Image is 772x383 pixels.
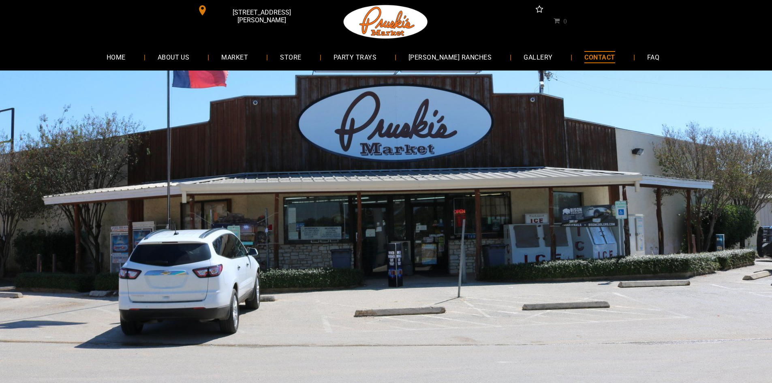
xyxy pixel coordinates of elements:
[268,46,313,68] a: STORE
[321,46,389,68] a: PARTY TRAYS
[396,46,504,68] a: [PERSON_NAME] RANCHES
[511,46,565,68] a: GALLERY
[145,46,202,68] a: ABOUT US
[565,4,575,17] a: instagram
[550,4,560,17] a: facebook
[635,46,671,68] a: FAQ
[563,17,567,24] span: 0
[580,4,591,17] a: email
[209,4,314,28] span: [STREET_ADDRESS][PERSON_NAME]
[209,46,260,68] a: MARKET
[192,4,316,17] a: [STREET_ADDRESS][PERSON_NAME]
[572,46,627,68] a: CONTACT
[534,4,545,17] a: Social network
[94,46,138,68] a: HOME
